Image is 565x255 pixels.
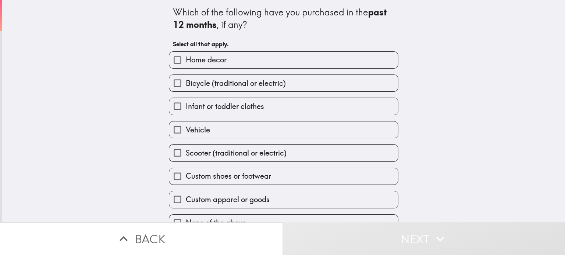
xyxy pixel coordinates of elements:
b: past 12 months [173,7,389,30]
span: Infant or toddler clothes [186,101,264,112]
span: Vehicle [186,125,210,135]
button: None of the above [169,215,398,231]
div: Which of the following have you purchased in the , if any? [173,6,394,31]
span: Custom shoes or footwear [186,171,271,181]
h6: Select all that apply. [173,40,394,48]
span: Scooter (traditional or electric) [186,148,287,158]
button: Custom apparel or goods [169,191,398,208]
span: Bicycle (traditional or electric) [186,78,286,88]
button: Bicycle (traditional or electric) [169,75,398,91]
span: Home decor [186,55,227,65]
button: Next [282,222,565,255]
span: Custom apparel or goods [186,194,270,205]
button: Custom shoes or footwear [169,168,398,185]
button: Home decor [169,52,398,68]
button: Vehicle [169,121,398,138]
button: Infant or toddler clothes [169,98,398,114]
button: Scooter (traditional or electric) [169,145,398,161]
span: None of the above [186,218,246,228]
